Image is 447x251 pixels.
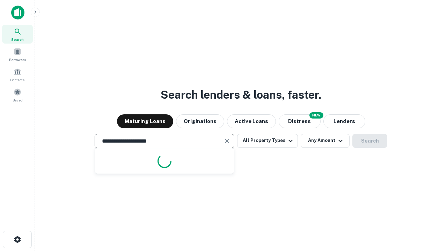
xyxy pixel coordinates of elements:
img: capitalize-icon.png [11,6,24,20]
button: Lenders [323,114,365,128]
button: Any Amount [301,134,350,148]
iframe: Chat Widget [412,195,447,229]
div: NEW [309,112,323,119]
button: Search distressed loans with lien and other non-mortgage details. [279,114,321,128]
span: Saved [13,97,23,103]
a: Search [2,25,33,44]
button: Clear [222,136,232,146]
a: Borrowers [2,45,33,64]
a: Contacts [2,65,33,84]
h3: Search lenders & loans, faster. [161,86,321,103]
button: Maturing Loans [117,114,173,128]
span: Contacts [10,77,24,83]
button: Active Loans [227,114,276,128]
a: Saved [2,85,33,104]
span: Search [11,37,24,42]
button: Originations [176,114,224,128]
span: Borrowers [9,57,26,62]
button: All Property Types [237,134,298,148]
